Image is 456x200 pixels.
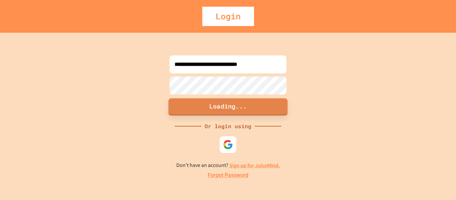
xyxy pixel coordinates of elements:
div: Or login using [201,122,255,130]
img: google-icon.svg [223,140,233,150]
p: Don't have an account? [176,161,280,170]
a: Sign up for JuiceMind. [229,162,280,169]
a: Forgot Password [208,171,248,179]
div: Login [202,7,254,26]
button: Loading... [169,98,288,116]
